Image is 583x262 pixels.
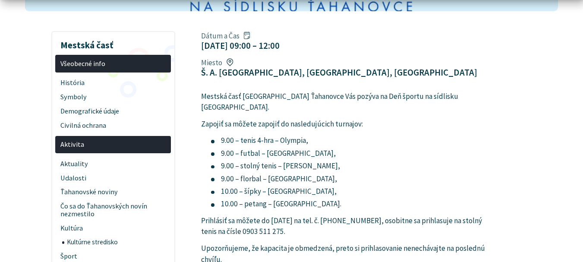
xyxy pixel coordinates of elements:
[60,221,166,236] span: Kultúra
[201,215,492,237] p: Prihlásiť sa môžete do [DATE] na tel. č. [PHONE_NUMBER], osobitne sa prihlasuje na stolný tenis n...
[211,199,492,210] li: 10.00 – petang – [GEOGRAPHIC_DATA].
[60,118,166,133] span: Civilná ochrana
[60,76,166,90] span: História
[60,199,166,221] span: Čo sa do Ťahanovských novín nezmestilo
[55,171,171,185] a: Udalosti
[55,136,171,154] a: Aktivita
[60,90,166,104] span: Symboly
[201,119,492,130] p: Zapojiť sa môžete zapojiť do nasledujúcich turnajov:
[60,157,166,171] span: Aktuality
[201,91,492,113] p: Mestská časť [GEOGRAPHIC_DATA] Ťahanovce Vás pozýva na Deň športu na sídlisku [GEOGRAPHIC_DATA].
[211,186,492,197] li: 10.00 – šípky – [GEOGRAPHIC_DATA],
[55,185,171,199] a: Ťahanovské noviny
[55,199,171,221] a: Čo sa do Ťahanovských novín nezmestilo
[201,58,477,67] span: Miesto
[55,104,171,118] a: Demografické údaje
[55,90,171,104] a: Symboly
[211,174,492,185] li: 9.00 – florbal – [GEOGRAPHIC_DATA],
[201,67,477,78] figcaption: Š. A. [GEOGRAPHIC_DATA], [GEOGRAPHIC_DATA], [GEOGRAPHIC_DATA]
[55,76,171,90] a: História
[55,118,171,133] a: Civilná ochrana
[211,161,492,172] li: 9.00 – stolný tenis – [PERSON_NAME],
[211,135,492,146] li: 9.00 – tenis 4-hra – Olympia,
[55,55,171,73] a: Všeobecné info
[60,138,166,152] span: Aktivita
[67,236,166,249] span: Kultúrne stredisko
[60,104,166,118] span: Demografické údaje
[62,236,171,249] a: Kultúrne stredisko
[55,34,171,52] h3: Mestská časť
[60,171,166,185] span: Udalosti
[55,221,171,236] a: Kultúra
[211,148,492,159] li: 9.00 – futbal – [GEOGRAPHIC_DATA],
[60,185,166,199] span: Ťahanovské noviny
[55,157,171,171] a: Aktuality
[60,57,166,71] span: Všeobecné info
[201,31,280,41] span: Dátum a Čas
[201,40,280,51] figcaption: [DATE] 09:00 – 12:00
